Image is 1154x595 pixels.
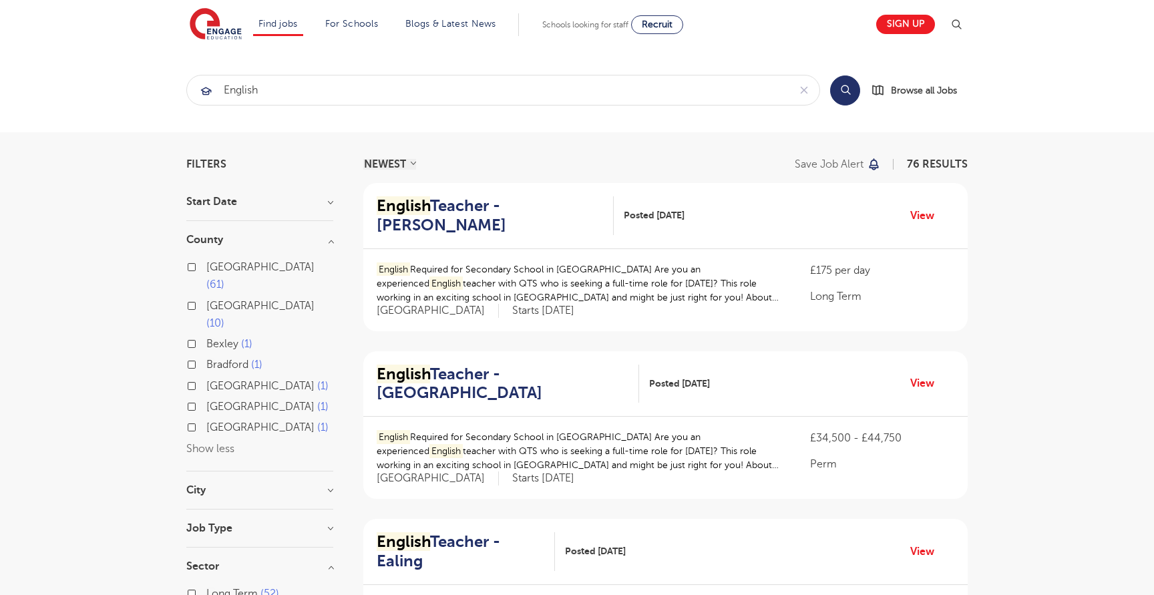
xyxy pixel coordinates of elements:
span: [GEOGRAPHIC_DATA] [206,261,315,273]
p: Starts [DATE] [512,471,574,485]
a: Sign up [876,15,935,34]
span: 76 RESULTS [907,158,968,170]
a: Find jobs [258,19,298,29]
div: Submit [186,75,820,106]
input: [GEOGRAPHIC_DATA] 1 [206,401,215,409]
h3: City [186,485,333,495]
a: EnglishTeacher - Ealing [377,532,555,571]
input: [GEOGRAPHIC_DATA] 61 [206,261,215,270]
h3: County [186,234,333,245]
span: 1 [317,401,329,413]
span: [GEOGRAPHIC_DATA] [206,421,315,433]
p: Required for Secondary School in [GEOGRAPHIC_DATA] Are you an experienced teacher with QTS who is... [377,262,783,305]
span: Schools looking for staff [542,20,628,29]
span: Posted [DATE] [624,208,685,222]
input: [GEOGRAPHIC_DATA] 10 [206,300,215,309]
a: EnglishTeacher - [GEOGRAPHIC_DATA] [377,365,639,403]
span: Bradford [206,359,248,371]
button: Clear [789,75,819,105]
span: 1 [241,338,252,350]
span: Posted [DATE] [565,544,626,558]
span: [GEOGRAPHIC_DATA] [377,304,499,318]
p: Long Term [810,288,954,305]
h3: Start Date [186,196,333,207]
a: View [910,207,944,224]
span: Recruit [642,19,672,29]
mark: English [377,365,430,383]
span: Browse all Jobs [891,83,957,98]
p: Perm [810,456,954,472]
input: [GEOGRAPHIC_DATA] 1 [206,380,215,389]
a: Recruit [631,15,683,34]
p: Required for Secondary School in [GEOGRAPHIC_DATA] Are you an experienced teacher with QTS who is... [377,430,783,472]
a: Browse all Jobs [871,83,968,98]
mark: English [377,430,410,444]
span: 1 [317,421,329,433]
span: 10 [206,317,224,329]
p: Starts [DATE] [512,304,574,318]
button: Search [830,75,860,106]
span: 1 [317,380,329,392]
input: Submit [187,75,789,105]
span: Filters [186,159,226,170]
h3: Job Type [186,523,333,534]
h2: Teacher - Ealing [377,532,544,571]
mark: English [377,262,410,276]
span: Posted [DATE] [649,377,710,391]
button: Save job alert [795,159,881,170]
img: Engage Education [190,8,242,41]
h2: Teacher - [PERSON_NAME] [377,196,603,235]
span: [GEOGRAPHIC_DATA] [206,380,315,392]
h3: Sector [186,561,333,572]
span: [GEOGRAPHIC_DATA] [206,401,315,413]
a: View [910,375,944,392]
span: [GEOGRAPHIC_DATA] [377,471,499,485]
span: 61 [206,278,224,290]
p: £175 per day [810,262,954,278]
mark: English [377,532,430,551]
a: View [910,543,944,560]
mark: English [429,276,463,290]
mark: English [429,444,463,458]
span: 1 [251,359,262,371]
p: Save job alert [795,159,863,170]
a: Blogs & Latest News [405,19,496,29]
a: EnglishTeacher - [PERSON_NAME] [377,196,614,235]
input: [GEOGRAPHIC_DATA] 1 [206,421,215,430]
mark: English [377,196,430,215]
a: For Schools [325,19,378,29]
span: Bexley [206,338,238,350]
span: [GEOGRAPHIC_DATA] [206,300,315,312]
input: Bradford 1 [206,359,215,367]
button: Show less [186,443,234,455]
h2: Teacher - [GEOGRAPHIC_DATA] [377,365,628,403]
input: Bexley 1 [206,338,215,347]
p: £34,500 - £44,750 [810,430,954,446]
